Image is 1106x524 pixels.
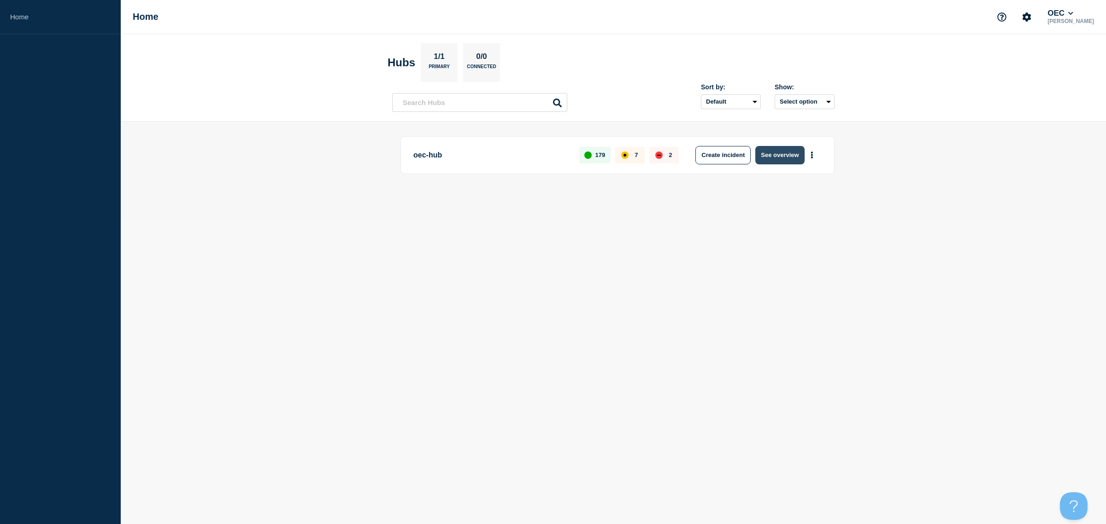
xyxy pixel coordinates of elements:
div: Sort by: [701,83,761,91]
button: OEC [1046,9,1075,18]
p: Primary [429,64,450,74]
h1: Home [133,12,159,22]
p: Connected [467,64,496,74]
div: affected [621,151,629,159]
iframe: Help Scout Beacon - Open [1060,492,1088,520]
button: More actions [806,146,818,163]
button: Account settings [1017,7,1036,27]
div: down [655,151,663,159]
p: 1/1 [430,52,448,64]
p: 7 [635,151,638,158]
div: Show: [775,83,835,91]
input: Search Hubs [392,93,567,112]
button: Create incident [695,146,751,164]
p: 179 [595,151,606,158]
p: oec-hub [413,146,569,164]
h2: Hubs [388,56,415,69]
button: Support [992,7,1012,27]
button: Select option [775,94,835,109]
button: See overview [755,146,804,164]
p: 2 [669,151,672,158]
select: Sort by [701,94,761,109]
div: up [584,151,592,159]
p: [PERSON_NAME] [1046,18,1096,24]
p: 0/0 [473,52,491,64]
